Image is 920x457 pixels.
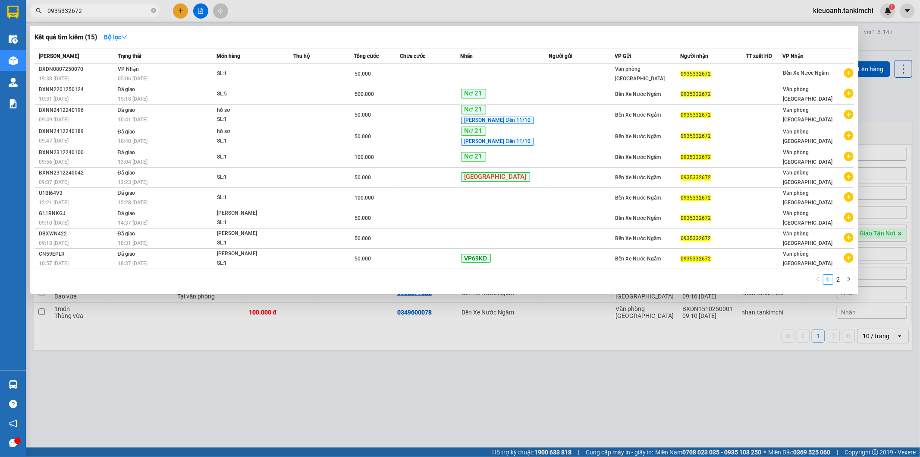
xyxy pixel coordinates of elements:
span: Đã giao [118,251,135,257]
span: 09:10 [DATE] [39,220,69,226]
img: warehouse-icon [9,380,18,389]
div: G11RNKGJ [39,209,115,218]
span: 0935332672 [681,175,711,181]
span: 0935332672 [681,112,711,118]
span: 0935332672 [681,133,711,139]
span: Đã giao [118,210,135,216]
img: logo-vxr [7,6,19,19]
div: SL: 1 [217,193,282,203]
span: 10:40 [DATE] [118,138,148,144]
span: right [846,276,851,282]
span: Bến Xe Nước Ngầm [783,70,829,76]
span: plus-circle [844,192,854,202]
span: 0935332672 [681,91,711,97]
span: 12:21 [DATE] [39,200,69,206]
div: BXNN2412240196 [39,106,115,115]
span: 0935332672 [681,235,711,241]
a: 2 [834,275,843,284]
div: hồ sơ [217,127,282,136]
span: plus-circle [844,131,854,140]
span: plus-circle [844,213,854,222]
span: Đã giao [118,107,135,113]
span: plus-circle [844,110,854,119]
span: Văn phòng [GEOGRAPHIC_DATA] [783,231,832,246]
span: VP Nhận [782,53,804,59]
span: plus-circle [844,152,854,161]
span: close-circle [151,8,156,13]
span: [PERSON_NAME] Đến 11/10 [461,138,534,146]
div: SL: 1 [217,69,282,79]
h3: Kết quả tìm kiếm ( 15 ) [35,33,97,42]
span: Văn phòng [GEOGRAPHIC_DATA] [783,129,832,144]
div: SL: 1 [217,259,282,268]
button: right [844,274,854,285]
span: plus-circle [844,172,854,181]
span: 19:38 [DATE] [39,76,69,82]
span: 0935332672 [681,71,711,77]
span: 10:41 [DATE] [118,117,148,123]
li: Previous Page [813,274,823,285]
span: Văn phòng [GEOGRAPHIC_DATA] [783,149,832,165]
a: 1 [823,275,833,284]
div: BXNN2201250124 [39,85,115,94]
span: message [9,439,17,447]
span: Nhãn [461,53,473,59]
div: BXNN2312240042 [39,168,115,178]
span: 50.000 [355,175,371,181]
span: VP69KĐ [461,254,491,263]
div: BXNN2312240100 [39,148,115,157]
span: Bến Xe Nước Ngầm [615,215,661,221]
span: 0935332672 [681,195,711,201]
span: search [36,8,42,14]
span: Bến Xe Nước Ngầm [615,154,661,160]
strong: Bộ lọc [104,34,127,41]
span: 09:47 [DATE] [39,138,69,144]
span: TT xuất HĐ [746,53,772,59]
span: Trạng thái [118,53,141,59]
span: 0935332672 [681,154,711,160]
span: 50.000 [355,235,371,241]
span: left [815,276,820,282]
img: solution-icon [9,99,18,108]
div: BXNN2412240189 [39,127,115,136]
span: 09:37 [DATE] [39,179,69,185]
span: 15:18 [DATE] [118,96,148,102]
span: Bến Xe Nước Ngầm [615,175,661,181]
span: 0935332672 [681,215,711,221]
span: Đã giao [118,129,135,135]
span: Văn phòng [GEOGRAPHIC_DATA] [783,251,832,267]
li: Next Page [844,274,854,285]
div: hồ sơ [217,106,282,115]
span: notification [9,419,17,428]
div: [PERSON_NAME] [217,209,282,218]
span: down [121,34,127,40]
span: Nơ 21 [461,152,486,162]
span: Người gửi [549,53,572,59]
span: 15:28 [DATE] [118,200,148,206]
span: 50.000 [355,133,371,140]
span: Nơ 21 [461,89,486,98]
span: Đã giao [118,190,135,196]
span: 10:31 [DATE] [118,240,148,246]
span: close-circle [151,7,156,15]
span: [GEOGRAPHIC_DATA] [461,172,530,182]
span: 10:57 [DATE] [39,260,69,267]
span: Nơ 21 [461,127,486,136]
span: 100.000 [355,154,374,160]
span: 18:37 [DATE] [118,260,148,267]
span: plus-circle [844,233,854,242]
span: 14:37 [DATE] [118,220,148,226]
span: plus-circle [844,253,854,263]
div: U1BI64V3 [39,189,115,198]
span: Bến Xe Nước Ngầm [615,133,661,140]
span: 09:56 [DATE] [39,159,69,165]
span: Văn phòng [GEOGRAPHIC_DATA] [783,86,832,102]
div: CN59EPLR [39,250,115,259]
span: 50.000 [355,112,371,118]
span: Đã giao [118,86,135,92]
span: Tổng cước [354,53,379,59]
span: plus-circle [844,89,854,98]
span: VP Nhận [118,66,139,72]
span: VP Gửi [615,53,631,59]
